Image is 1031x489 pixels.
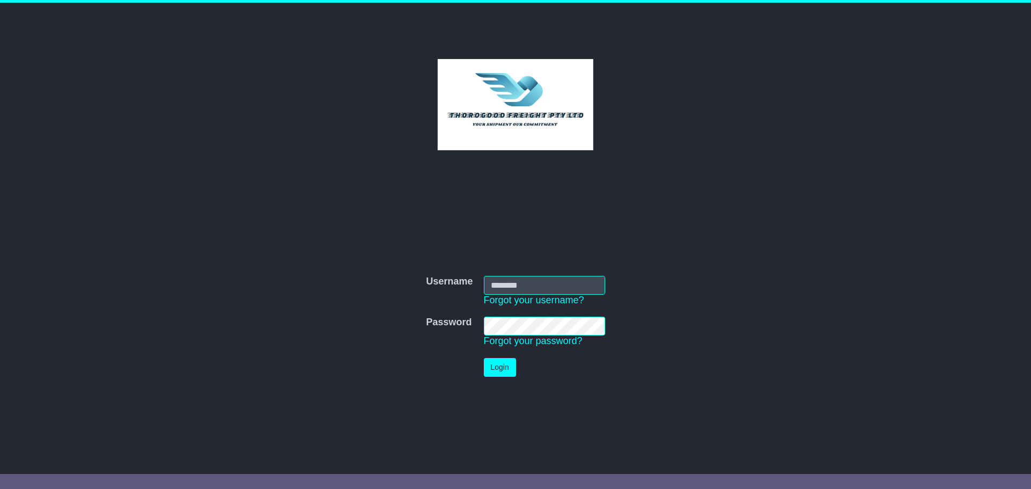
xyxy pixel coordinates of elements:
[426,276,473,288] label: Username
[484,335,583,346] a: Forgot your password?
[484,295,584,305] a: Forgot your username?
[438,59,594,150] img: Thorogood Freight Pty Ltd
[426,317,471,329] label: Password
[484,358,516,377] button: Login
